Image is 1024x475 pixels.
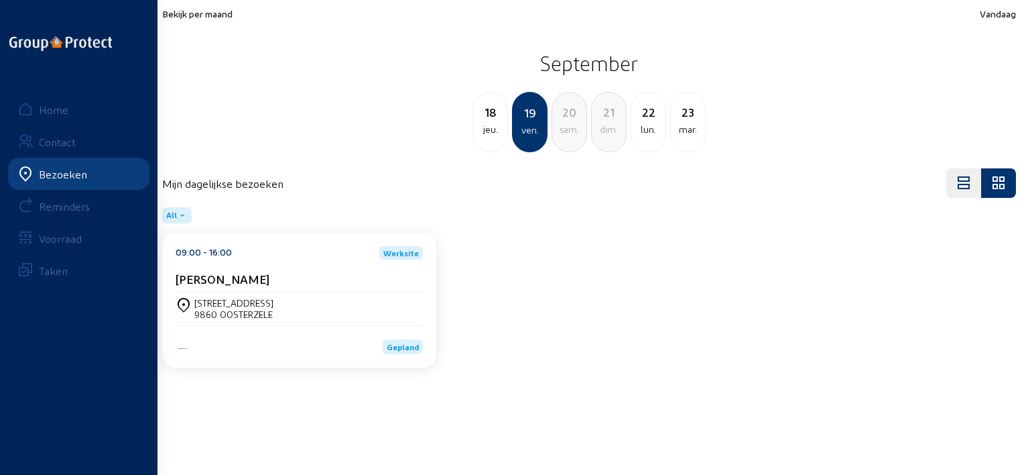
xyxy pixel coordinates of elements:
[162,8,233,19] span: Bekijk per maand
[980,8,1016,19] span: Vandaag
[8,254,149,286] a: Taken
[166,210,177,221] span: All
[39,264,68,277] div: Taken
[671,121,705,138] div: mar.
[671,103,705,121] div: 23
[473,121,507,138] div: jeu.
[8,93,149,125] a: Home
[8,222,149,254] a: Voorraad
[9,36,112,51] img: logo-oneline.png
[8,125,149,158] a: Contact
[387,342,419,352] span: Gepland
[176,246,232,260] div: 09:00 - 16:00
[39,103,68,116] div: Home
[631,121,665,138] div: lun.
[592,121,626,138] div: dim.
[552,121,586,138] div: sam.
[39,136,76,148] div: Contact
[592,103,626,121] div: 21
[8,158,149,190] a: Bezoeken
[39,168,87,180] div: Bezoeken
[162,177,283,190] h4: Mijn dagelijkse bezoeken
[176,272,269,286] cam-card-title: [PERSON_NAME]
[39,232,82,245] div: Voorraad
[631,103,665,121] div: 22
[513,122,546,138] div: ven.
[513,103,546,122] div: 19
[194,309,273,320] div: 9860 OOSTERZELE
[473,103,507,121] div: 18
[8,190,149,222] a: Reminders
[39,200,90,213] div: Reminders
[194,297,273,309] div: [STREET_ADDRESS]
[383,249,419,257] span: Werksite
[176,347,189,350] img: Energy Protect HVAC
[552,103,586,121] div: 20
[162,46,1016,80] h2: September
